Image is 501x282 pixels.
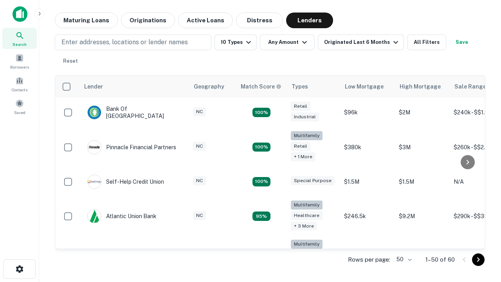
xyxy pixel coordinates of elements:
div: Industrial [291,112,319,121]
td: $3M [395,127,450,167]
td: $2M [395,98,450,127]
div: Special Purpose [291,176,335,185]
div: Geography [194,82,224,91]
p: Enter addresses, locations or lender names [61,38,188,47]
div: Matching Properties: 15, hasApolloMatch: undefined [252,108,270,117]
button: Active Loans [178,13,233,28]
div: Atlantic Union Bank [87,209,157,223]
button: Any Amount [260,34,315,50]
button: Go to next page [472,253,485,266]
img: picture [88,210,101,223]
h6: Match Score [241,82,280,91]
button: Enter addresses, locations or lender names [55,34,211,50]
iframe: Chat Widget [462,194,501,232]
span: Search [13,41,27,47]
div: Matching Properties: 11, hasApolloMatch: undefined [252,177,270,186]
button: 10 Types [214,34,257,50]
div: NC [193,176,206,185]
div: Multifamily [291,240,323,249]
th: Types [287,76,340,98]
th: Low Mortgage [340,76,395,98]
button: Save your search to get updates of matches that match your search criteria. [449,34,474,50]
img: picture [88,106,101,119]
img: capitalize-icon.png [13,6,27,22]
div: NC [193,211,206,220]
div: Lender [84,82,103,91]
div: Multifamily [291,131,323,140]
span: Contacts [12,87,27,93]
a: Search [2,28,37,49]
button: Maturing Loans [55,13,118,28]
div: NC [193,107,206,116]
div: Originated Last 6 Months [324,38,400,47]
div: The Fidelity Bank [87,249,151,263]
th: Capitalize uses an advanced AI algorithm to match your search with the best lender. The match sco... [236,76,287,98]
td: $96k [340,98,395,127]
button: Originated Last 6 Months [318,34,404,50]
div: Multifamily [291,201,323,210]
div: Matching Properties: 9, hasApolloMatch: undefined [252,211,270,221]
p: Rows per page: [348,255,390,264]
a: Borrowers [2,51,37,72]
th: High Mortgage [395,76,450,98]
div: Pinnacle Financial Partners [87,140,176,154]
p: 1–50 of 60 [425,255,455,264]
td: $380k [340,127,395,167]
button: Reset [58,53,83,69]
button: Originations [121,13,175,28]
img: picture [88,175,101,188]
div: NC [193,142,206,151]
div: Self-help Credit Union [87,175,164,189]
button: Distress [236,13,283,28]
div: Bank Of [GEOGRAPHIC_DATA] [87,105,181,119]
td: $246.5k [340,197,395,236]
div: Sale Range [454,82,486,91]
td: $3.2M [395,236,450,275]
div: Retail [291,102,310,111]
img: picture [88,141,101,154]
div: + 3 more [291,222,317,231]
button: All Filters [407,34,446,50]
div: 50 [393,254,413,265]
div: Types [292,82,308,91]
div: Retail [291,142,310,151]
th: Lender [79,76,189,98]
a: Saved [2,96,37,117]
div: Healthcare [291,211,323,220]
span: Saved [14,109,25,116]
td: $9.2M [395,197,450,236]
div: Matching Properties: 17, hasApolloMatch: undefined [252,143,270,152]
td: $1.5M [340,167,395,197]
td: $1.5M [395,167,450,197]
div: High Mortgage [400,82,441,91]
span: Borrowers [10,64,29,70]
div: Capitalize uses an advanced AI algorithm to match your search with the best lender. The match sco... [241,82,281,91]
div: Low Mortgage [345,82,384,91]
td: $246k [340,236,395,275]
a: Contacts [2,73,37,94]
div: + 1 more [291,152,315,161]
button: Lenders [286,13,333,28]
th: Geography [189,76,236,98]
